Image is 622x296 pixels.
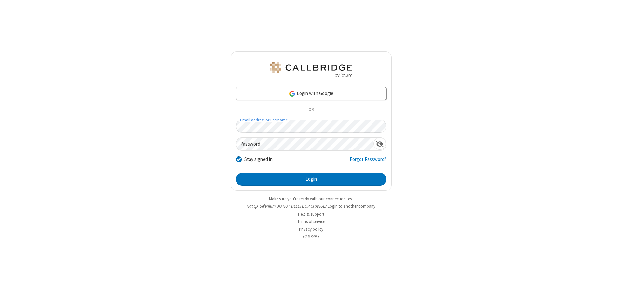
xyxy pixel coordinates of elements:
a: Login with Google [236,87,386,100]
span: OR [306,106,316,115]
a: Terms of service [297,219,325,224]
button: Login to another company [328,203,375,209]
label: Stay signed in [244,156,273,163]
a: Make sure you're ready with our connection test [269,196,353,202]
li: v2.6.349.3 [231,233,392,240]
li: Not QA Selenium DO NOT DELETE OR CHANGE? [231,203,392,209]
img: google-icon.png [289,90,296,97]
button: Login [236,173,386,186]
input: Password [236,138,373,150]
div: Show password [373,138,386,150]
a: Privacy policy [299,226,323,232]
a: Forgot Password? [350,156,386,168]
a: Help & support [298,211,324,217]
input: Email address or username [236,120,386,133]
img: QA Selenium DO NOT DELETE OR CHANGE [269,62,353,77]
